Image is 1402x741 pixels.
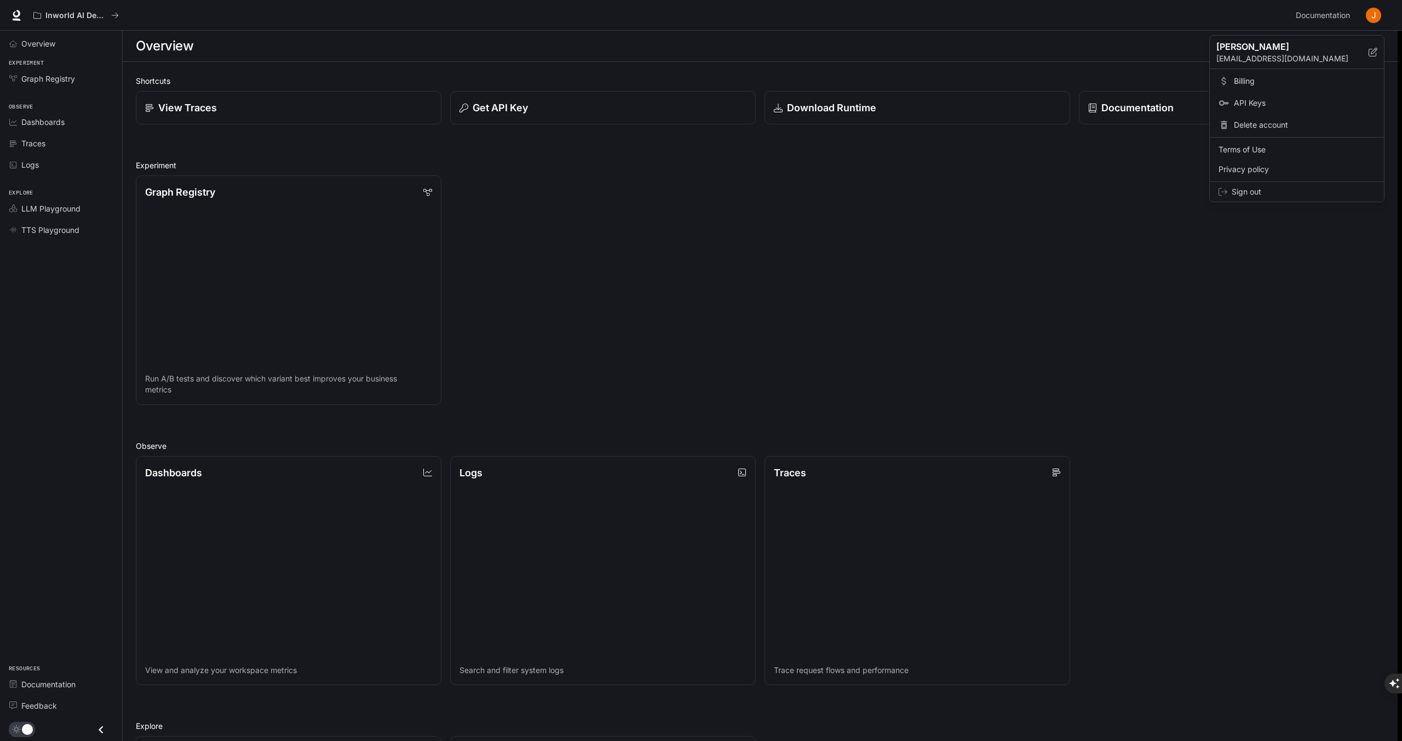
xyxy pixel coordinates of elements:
div: Sign out [1210,182,1384,202]
span: Terms of Use [1219,144,1375,155]
span: Billing [1234,76,1375,87]
div: Delete account [1212,115,1382,135]
a: Billing [1212,71,1382,91]
div: [PERSON_NAME][EMAIL_ADDRESS][DOMAIN_NAME] [1210,36,1384,69]
a: API Keys [1212,93,1382,113]
span: Sign out [1232,186,1375,197]
span: Delete account [1234,119,1375,130]
span: Privacy policy [1219,164,1375,175]
a: Privacy policy [1212,159,1382,179]
p: [EMAIL_ADDRESS][DOMAIN_NAME] [1216,53,1369,64]
span: API Keys [1234,98,1375,109]
p: [PERSON_NAME] [1216,40,1351,53]
a: Terms of Use [1212,140,1382,159]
